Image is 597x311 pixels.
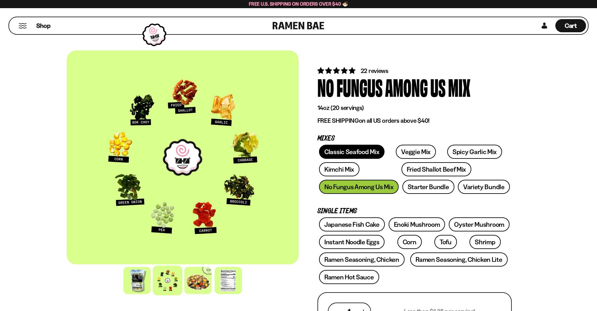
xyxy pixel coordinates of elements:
strong: FREE SHIPPING [317,117,359,124]
a: Variety Bundle [458,180,510,194]
div: Mix [448,75,470,99]
span: Free U.S. Shipping on Orders over $40 🍜 [249,1,348,7]
div: Us [430,75,446,99]
p: Mixes [317,136,512,142]
a: Classic Seafood Mix [319,145,385,159]
a: Shrimp [469,235,500,249]
a: Fried Shallot Beef Mix [401,162,471,176]
a: Corn [397,235,422,249]
a: Veggie Mix [396,145,436,159]
a: Spicy Garlic Mix [447,145,502,159]
span: 22 reviews [361,67,388,75]
a: Starter Bundle [402,180,454,194]
a: Kimchi Mix [319,162,359,176]
a: Instant Noodle Eggs [319,235,385,249]
p: Single Items [317,208,512,214]
p: on all US orders above $40! [317,117,512,125]
a: Shop [36,19,50,32]
span: 4.82 stars [317,67,357,75]
p: 14oz (20 servings) [317,104,512,112]
a: Japanese Fish Cake [319,217,385,231]
div: No [317,75,334,99]
a: Ramen Seasoning, Chicken [319,252,405,267]
a: Ramen Seasoning, Chicken Lite [410,252,507,267]
span: Cart [565,22,577,29]
div: Cart [555,17,586,34]
a: Enoki Mushroom [389,217,445,231]
a: Ramen Hot Sauce [319,270,379,284]
button: Mobile Menu Trigger [18,23,27,29]
a: Tofu [434,235,457,249]
span: Shop [36,22,50,30]
div: Fungus [337,75,383,99]
a: Oyster Mushroom [449,217,510,231]
div: Among [385,75,428,99]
